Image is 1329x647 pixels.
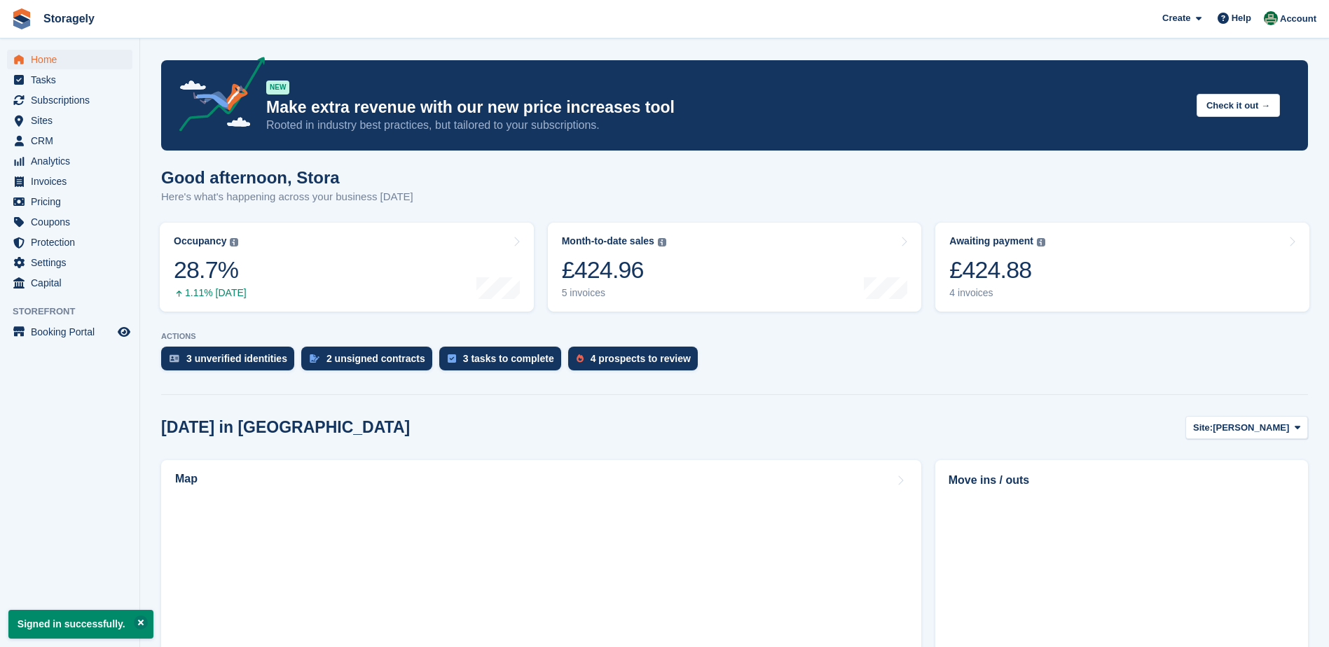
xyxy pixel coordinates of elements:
[8,610,153,639] p: Signed in successfully.
[577,354,584,363] img: prospect-51fa495bee0391a8d652442698ab0144808aea92771e9ea1ae160a38d050c398.svg
[266,97,1185,118] p: Make extra revenue with our new price increases tool
[949,256,1045,284] div: £424.88
[1162,11,1190,25] span: Create
[174,287,247,299] div: 1.11% [DATE]
[463,353,554,364] div: 3 tasks to complete
[31,151,115,171] span: Analytics
[7,232,132,252] a: menu
[7,253,132,272] a: menu
[448,354,456,363] img: task-75834270c22a3079a89374b754ae025e5fb1db73e45f91037f5363f120a921f8.svg
[7,192,132,211] a: menu
[7,70,132,90] a: menu
[31,90,115,110] span: Subscriptions
[167,57,266,137] img: price-adjustments-announcement-icon-8257ccfd72463d97f412b2fc003d46551f7dbcb40ab6d574587a9cd5c0d94...
[1185,416,1308,439] button: Site: [PERSON_NAME]
[7,273,132,293] a: menu
[949,472,1295,489] h2: Move ins / outs
[38,7,100,30] a: Storagely
[186,353,287,364] div: 3 unverified identities
[1193,421,1213,435] span: Site:
[31,192,115,211] span: Pricing
[548,223,922,312] a: Month-to-date sales £424.96 5 invoices
[1197,94,1280,117] button: Check it out →
[7,212,132,232] a: menu
[31,111,115,130] span: Sites
[161,418,410,437] h2: [DATE] in [GEOGRAPHIC_DATA]
[160,223,534,312] a: Occupancy 28.7% 1.11% [DATE]
[31,131,115,151] span: CRM
[230,238,238,246] img: icon-info-grey-7440780725fd019a000dd9b08b2336e03edf1995a4989e88bcd33f0948082b44.svg
[1264,11,1278,25] img: Stora Rotala Users
[31,70,115,90] span: Tasks
[7,90,132,110] a: menu
[174,256,247,284] div: 28.7%
[161,189,413,205] p: Here's what's happening across your business [DATE]
[7,151,132,171] a: menu
[31,322,115,342] span: Booking Portal
[949,287,1045,299] div: 4 invoices
[31,50,115,69] span: Home
[266,118,1185,133] p: Rooted in industry best practices, but tailored to your subscriptions.
[949,235,1033,247] div: Awaiting payment
[161,347,301,377] a: 3 unverified identities
[11,8,32,29] img: stora-icon-8386f47178a22dfd0bd8f6a31ec36ba5ce8667c1dd55bd0f319d3a0aa187defe.svg
[1232,11,1251,25] span: Help
[562,235,654,247] div: Month-to-date sales
[562,256,666,284] div: £424.96
[170,354,179,363] img: verify_identity-adf6edd0f0f0b5bbfe63781bf79b02c33cf7c696d77639b501bdc392416b5a36.svg
[116,323,132,340] a: Preview store
[13,305,139,319] span: Storefront
[562,287,666,299] div: 5 invoices
[7,131,132,151] a: menu
[591,353,691,364] div: 4 prospects to review
[301,347,439,377] a: 2 unsigned contracts
[439,347,568,377] a: 3 tasks to complete
[175,473,198,485] h2: Map
[174,235,226,247] div: Occupancy
[31,172,115,191] span: Invoices
[568,347,705,377] a: 4 prospects to review
[326,353,425,364] div: 2 unsigned contracts
[310,354,319,363] img: contract_signature_icon-13c848040528278c33f63329250d36e43548de30e8caae1d1a13099fd9432cc5.svg
[935,223,1309,312] a: Awaiting payment £424.88 4 invoices
[31,212,115,232] span: Coupons
[7,172,132,191] a: menu
[7,50,132,69] a: menu
[1280,12,1316,26] span: Account
[31,232,115,252] span: Protection
[266,81,289,95] div: NEW
[1037,238,1045,246] img: icon-info-grey-7440780725fd019a000dd9b08b2336e03edf1995a4989e88bcd33f0948082b44.svg
[658,238,666,246] img: icon-info-grey-7440780725fd019a000dd9b08b2336e03edf1995a4989e88bcd33f0948082b44.svg
[1213,421,1289,435] span: [PERSON_NAME]
[7,322,132,342] a: menu
[31,253,115,272] span: Settings
[7,111,132,130] a: menu
[161,332,1308,341] p: ACTIONS
[161,168,413,187] h1: Good afternoon, Stora
[31,273,115,293] span: Capital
